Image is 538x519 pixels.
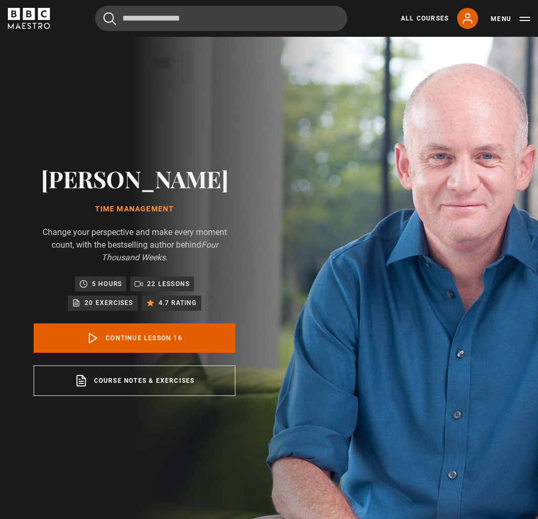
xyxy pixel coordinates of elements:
p: 22 lessons [147,279,190,289]
a: Course notes & exercises [34,365,235,396]
a: All Courses [401,14,449,23]
input: Search [95,6,347,31]
p: 4.7 rating [159,298,197,308]
button: Submit the search query [104,12,116,25]
p: 20 exercises [85,298,133,308]
h1: Time Management [34,205,235,213]
button: Toggle navigation [491,14,530,24]
i: Four Thousand Weeks [101,240,218,262]
p: 5 hours [92,279,122,289]
a: Continue lesson 16 [34,323,235,353]
p: Change your perspective and make every moment count, with the bestselling author behind . [34,226,235,264]
svg: BBC Maestro [8,8,50,29]
h2: [PERSON_NAME] [34,165,235,192]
